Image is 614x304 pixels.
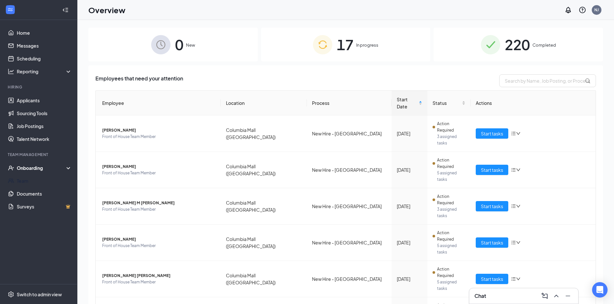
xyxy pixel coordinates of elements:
span: down [516,131,521,136]
button: Start tasks [476,237,508,248]
h1: Overview [88,5,125,15]
span: Action Required [437,193,466,206]
span: bars [511,167,516,172]
td: Columbia Mall ([GEOGRAPHIC_DATA]) [221,152,307,188]
svg: UserCheck [8,165,14,171]
span: 5 assigned tasks [437,279,465,292]
a: Documents [17,187,72,200]
span: down [516,168,521,172]
div: [DATE] [397,275,422,282]
input: Search by Name, Job Posting, or Process [499,74,596,87]
svg: ComposeMessage [541,292,549,300]
div: [DATE] [397,166,422,173]
span: In progress [356,42,378,48]
h3: Chat [474,292,486,299]
span: 5 assigned tasks [437,243,465,255]
td: New Hire - [GEOGRAPHIC_DATA] [307,225,392,261]
span: Action Required [437,230,466,243]
a: Job Postings [17,120,72,133]
span: 17 [337,33,354,56]
button: Start tasks [476,201,508,211]
span: Front of House Team Member [102,170,216,176]
span: Start tasks [481,130,503,137]
svg: ChevronUp [552,292,560,300]
a: Home [17,26,72,39]
span: 3 assigned tasks [437,134,465,146]
svg: Collapse [62,7,69,13]
span: down [516,204,521,208]
span: [PERSON_NAME] M [PERSON_NAME] [102,200,216,206]
span: bars [511,131,516,136]
span: Action Required [437,157,466,170]
span: [PERSON_NAME] [PERSON_NAME] [102,272,216,279]
span: 0 [175,33,183,56]
div: Team Management [8,152,71,157]
svg: Analysis [8,68,14,75]
span: New [186,42,195,48]
span: Action Required [437,121,466,134]
td: Columbia Mall ([GEOGRAPHIC_DATA]) [221,188,307,225]
div: [DATE] [397,239,422,246]
div: [DATE] [397,130,422,137]
button: Start tasks [476,274,508,284]
th: Location [221,91,307,115]
button: Start tasks [476,165,508,175]
span: Front of House Team Member [102,279,216,285]
a: Applicants [17,94,72,107]
span: bars [511,204,516,209]
span: Front of House Team Member [102,206,216,213]
span: Status [433,99,461,106]
span: Front of House Team Member [102,243,216,249]
a: Scheduling [17,52,72,65]
td: New Hire - [GEOGRAPHIC_DATA] [307,152,392,188]
span: 220 [505,33,530,56]
span: Front of House Team Member [102,134,216,140]
button: ComposeMessage [540,291,550,301]
svg: Minimize [564,292,572,300]
span: Completed [532,42,556,48]
span: bars [511,240,516,245]
svg: Notifications [564,6,572,14]
td: New Hire - [GEOGRAPHIC_DATA] [307,115,392,152]
div: Open Intercom Messenger [592,282,608,298]
div: Reporting [17,68,72,75]
button: ChevronUp [551,291,561,301]
a: Sourcing Tools [17,107,72,120]
svg: QuestionInfo [579,6,586,14]
span: 5 assigned tasks [437,170,465,183]
div: [DATE] [397,203,422,210]
span: bars [511,276,516,281]
span: Start tasks [481,275,503,282]
td: Columbia Mall ([GEOGRAPHIC_DATA]) [221,261,307,297]
svg: Settings [8,291,14,298]
th: Status [427,91,471,115]
a: Team [17,174,72,187]
button: Minimize [563,291,573,301]
th: Process [307,91,392,115]
td: New Hire - [GEOGRAPHIC_DATA] [307,261,392,297]
span: down [516,277,521,281]
button: Start tasks [476,128,508,139]
a: Messages [17,39,72,52]
div: Switch to admin view [17,291,62,298]
a: Talent Network [17,133,72,145]
span: 3 assigned tasks [437,206,465,219]
th: Actions [471,91,596,115]
div: NJ [594,7,599,13]
td: Columbia Mall ([GEOGRAPHIC_DATA]) [221,115,307,152]
div: Onboarding [17,165,66,171]
span: Start tasks [481,239,503,246]
svg: WorkstreamLogo [7,6,14,13]
span: Start tasks [481,166,503,173]
td: New Hire - [GEOGRAPHIC_DATA] [307,188,392,225]
span: [PERSON_NAME] [102,127,216,134]
span: Start tasks [481,203,503,210]
span: Employees that need your attention [95,74,183,87]
span: [PERSON_NAME] [102,236,216,243]
span: Start Date [397,96,417,110]
a: SurveysCrown [17,200,72,213]
td: Columbia Mall ([GEOGRAPHIC_DATA]) [221,225,307,261]
span: Action Required [437,266,466,279]
th: Employee [96,91,221,115]
span: [PERSON_NAME] [102,163,216,170]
